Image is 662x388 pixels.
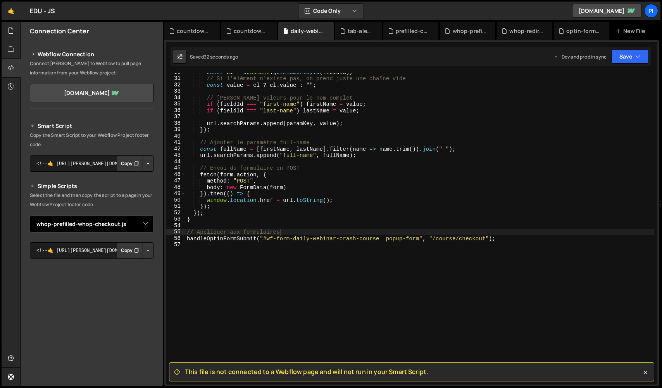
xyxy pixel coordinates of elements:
div: EDU - JS [30,6,55,16]
textarea: <!--🤙 [URL][PERSON_NAME][DOMAIN_NAME]> <script>document.addEventListener("DOMContentLoaded", func... [30,242,153,259]
div: 41 [166,139,186,146]
div: 42 [166,146,186,152]
div: 37 [166,114,186,120]
div: New File [615,27,648,35]
textarea: <!--🤙 [URL][PERSON_NAME][DOMAIN_NAME]> <script>document.addEventListener("DOMContentLoaded", func... [30,155,153,172]
span: This file is not connected to a Webflow page and will not run in your Smart Script. [185,367,428,376]
div: countdown__weekly-webinar-osa.js [177,27,210,35]
button: Copy [117,155,143,172]
div: 39 [166,126,186,133]
div: 40 [166,133,186,140]
a: [DOMAIN_NAME] [572,4,642,18]
a: 🤙 [2,2,21,20]
div: 53 [166,216,186,222]
p: Connect [PERSON_NAME] to Webflow to pull page information from your Webflow project [30,59,153,78]
div: 55 [166,229,186,235]
div: optin-form-url-builder.js [566,27,600,35]
div: 35 [166,101,186,107]
button: Save [611,50,649,64]
div: whop-prefilled-whop-checkout.js [453,27,486,35]
div: 38 [166,120,186,127]
div: whop-redirection-url-builder.js [509,27,543,35]
h2: Simple Scripts [30,181,153,191]
div: 45 [166,165,186,171]
div: 50 [166,197,186,203]
p: Copy the Smart Script to your Webflow Project footer code. [30,131,153,149]
div: Saved [190,53,238,60]
a: Pi [644,4,658,18]
div: Button group with nested dropdown [117,155,153,172]
div: countdown__daily-webinar.js [234,27,267,35]
div: 44 [166,159,186,165]
div: 31 [166,75,186,82]
div: 32 seconds ago [204,53,238,60]
div: 32 [166,82,186,88]
div: 57 [166,241,186,248]
div: 48 [166,184,186,191]
iframe: YouTube video player [30,271,154,341]
div: 33 [166,88,186,95]
div: 49 [166,190,186,197]
div: 56 [166,235,186,242]
div: 43 [166,152,186,159]
h2: Connection Center [30,27,89,35]
div: Dev and prod in sync [554,53,607,60]
h2: Smart Script [30,121,153,131]
div: 34 [166,95,186,101]
a: [DOMAIN_NAME] [30,84,153,102]
div: tab-alert.js [348,27,372,35]
div: 54 [166,222,186,229]
div: 46 [166,171,186,178]
div: 47 [166,178,186,184]
p: Select the file and then copy the script to a page in your Webflow Project footer code. [30,191,153,209]
div: 36 [166,107,186,114]
div: prefilled-checkout-form.js [396,27,429,35]
button: Code Only [298,4,364,18]
h2: Webflow Connection [30,50,153,59]
div: daily-webinar-crash-course-optin-form-url-builder.js [291,27,324,35]
button: Copy [117,242,143,259]
div: 51 [166,203,186,210]
div: 52 [166,210,186,216]
div: Button group with nested dropdown [117,242,153,259]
